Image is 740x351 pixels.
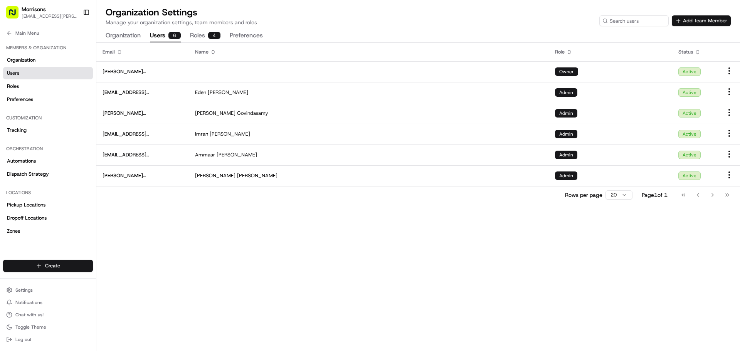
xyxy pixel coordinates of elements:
div: Orchestration [3,143,93,155]
button: Start new chat [131,76,140,85]
button: Add Team Member [672,15,731,26]
div: Active [678,171,701,180]
span: Dropoff Locations [7,215,47,222]
div: Members & Organization [3,42,93,54]
div: Admin [555,109,577,118]
span: Organization [7,57,35,64]
p: Manage your organization settings, team members and roles [106,18,257,26]
span: Log out [15,336,31,343]
span: [PERSON_NAME] [237,172,277,179]
div: 6 [168,32,181,39]
div: Page 1 of 1 [642,191,668,199]
div: Customization [3,112,93,124]
img: 1736555255976-a54dd68f-1ca7-489b-9aae-adbdc363a1c4 [8,74,22,87]
span: Knowledge Base [15,112,59,119]
img: Nash [8,8,23,23]
span: [EMAIL_ADDRESS][PERSON_NAME][DOMAIN_NAME] [103,131,183,138]
span: [PERSON_NAME][EMAIL_ADDRESS][PERSON_NAME][DOMAIN_NAME] [103,110,183,117]
button: Morrisons [22,5,46,13]
a: Roles [3,80,93,92]
div: 💻 [65,113,71,119]
span: Main Menu [15,30,39,36]
button: Create [3,260,93,272]
button: Organization [106,29,141,42]
span: Dispatch Strategy [7,171,49,178]
span: Create [45,262,60,269]
div: Name [195,49,543,55]
span: Ammaar [195,151,215,158]
div: Active [678,88,701,97]
a: 📗Knowledge Base [5,109,62,123]
div: Start new chat [26,74,126,81]
button: Main Menu [3,28,93,39]
span: Eden [195,89,206,96]
button: Settings [3,285,93,296]
a: Zones [3,225,93,237]
span: Govindasamy [237,110,268,117]
div: Owner [555,67,578,76]
div: Admin [555,130,577,138]
span: API Documentation [73,112,124,119]
button: Log out [3,334,93,345]
a: Organization [3,54,93,66]
div: Active [678,67,701,76]
button: Users [150,29,181,42]
span: Notifications [15,299,42,306]
input: Search users [599,15,669,26]
input: Clear [20,50,127,58]
span: [EMAIL_ADDRESS][PERSON_NAME][DOMAIN_NAME] [103,151,183,158]
span: Chat with us! [15,312,44,318]
h1: Organization Settings [106,6,257,18]
a: Preferences [3,93,93,106]
span: [PERSON_NAME] [208,89,248,96]
p: Welcome 👋 [8,31,140,43]
div: Admin [555,171,577,180]
span: Zones [7,228,20,235]
div: Role [555,49,666,55]
a: Users [3,67,93,79]
div: 4 [208,32,220,39]
span: Roles [7,83,19,90]
a: Tracking [3,124,93,136]
a: Dispatch Strategy [3,168,93,180]
div: 📗 [8,113,14,119]
button: Preferences [230,29,263,42]
button: Roles [190,29,220,42]
p: Rows per page [565,191,602,199]
div: Locations [3,186,93,199]
button: Toggle Theme [3,322,93,333]
span: [PERSON_NAME] [217,151,257,158]
div: Admin [555,151,577,159]
span: [PERSON_NAME][EMAIL_ADDRESS][DOMAIN_NAME] [103,172,183,179]
a: Dropoff Locations [3,212,93,224]
span: Imran [195,131,208,138]
button: Morrisons[EMAIL_ADDRESS][PERSON_NAME][DOMAIN_NAME] [3,3,80,22]
button: Chat with us! [3,309,93,320]
span: Tracking [7,127,27,134]
span: [PERSON_NAME] [195,172,235,179]
div: Active [678,151,701,159]
a: Automations [3,155,93,167]
span: Users [7,70,19,77]
span: [PERSON_NAME] [195,110,235,117]
span: Preferences [7,96,33,103]
div: We're available if you need us! [26,81,98,87]
span: [PERSON_NAME] [210,131,250,138]
span: Pylon [77,131,93,136]
div: Status [678,49,712,55]
span: Toggle Theme [15,324,46,330]
div: Email [103,49,183,55]
button: [EMAIL_ADDRESS][PERSON_NAME][DOMAIN_NAME] [22,13,77,19]
a: Pickup Locations [3,199,93,211]
div: Active [678,109,701,118]
span: [EMAIL_ADDRESS][PERSON_NAME][DOMAIN_NAME] [103,89,183,96]
div: Active [678,130,701,138]
span: Automations [7,158,36,165]
span: Settings [15,287,33,293]
a: Powered byPylon [54,130,93,136]
a: 💻API Documentation [62,109,127,123]
button: Notifications [3,297,93,308]
div: Admin [555,88,577,97]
